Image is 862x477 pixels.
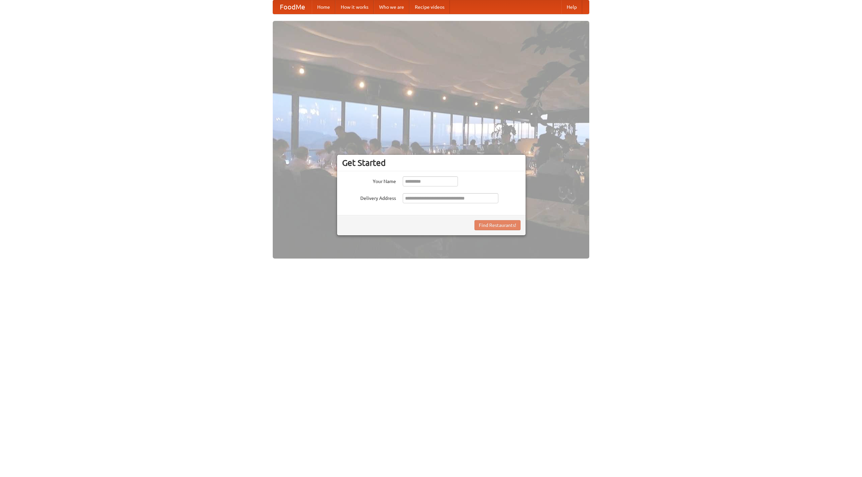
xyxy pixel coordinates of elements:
a: Who we are [374,0,409,14]
h3: Get Started [342,158,521,168]
label: Your Name [342,176,396,185]
button: Find Restaurants! [474,220,521,230]
label: Delivery Address [342,193,396,202]
a: Home [312,0,335,14]
a: Help [561,0,582,14]
a: How it works [335,0,374,14]
a: Recipe videos [409,0,450,14]
a: FoodMe [273,0,312,14]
